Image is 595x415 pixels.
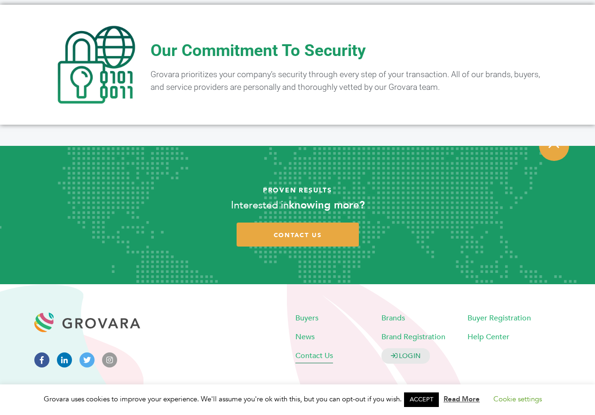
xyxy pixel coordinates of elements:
a: Brand Registration [381,331,445,342]
span: Grovara prioritizes your company’s security through every step of your transaction. All of our br... [151,70,540,92]
a: Cookie settings [493,394,542,404]
span: Our Commitment To Security [151,41,366,60]
span: contact us [274,231,322,239]
a: News [295,331,315,342]
a: ACCEPT [404,392,439,407]
span: Interested in [231,198,289,212]
a: Read More [444,394,480,404]
a: Help Center [468,331,509,342]
a: contact us [237,223,359,247]
a: Brands [381,312,405,323]
a: Buyers [295,312,318,323]
a: LOGIN [381,348,430,363]
a: Buyer Registration [468,312,531,323]
span: Grovara uses cookies to improve your experience. We'll assume you're ok with this, but you can op... [44,394,551,404]
a: Contact Us [295,350,333,360]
